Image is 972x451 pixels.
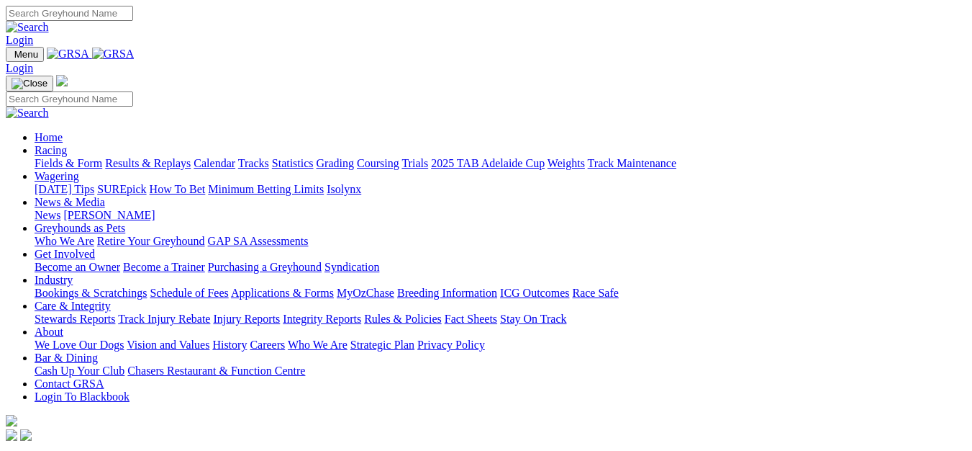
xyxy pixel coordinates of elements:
[35,157,966,170] div: Racing
[35,261,966,274] div: Get Involved
[12,78,47,89] img: Close
[150,287,228,299] a: Schedule of Fees
[324,261,379,273] a: Syndication
[6,47,44,62] button: Toggle navigation
[208,261,322,273] a: Purchasing a Greyhound
[6,62,33,74] a: Login
[118,313,210,325] a: Track Injury Rebate
[500,313,566,325] a: Stay On Track
[35,183,966,196] div: Wagering
[213,313,280,325] a: Injury Reports
[6,91,133,107] input: Search
[364,313,442,325] a: Rules & Policies
[35,170,79,182] a: Wagering
[6,76,53,91] button: Toggle navigation
[35,131,63,143] a: Home
[6,415,17,427] img: logo-grsa-white.png
[35,235,966,248] div: Greyhounds as Pets
[35,378,104,390] a: Contact GRSA
[127,339,209,351] a: Vision and Values
[105,157,191,169] a: Results & Replays
[35,300,111,312] a: Care & Integrity
[283,313,361,325] a: Integrity Reports
[231,287,334,299] a: Applications & Forms
[35,339,966,352] div: About
[56,75,68,86] img: logo-grsa-white.png
[47,48,89,61] img: GRSA
[35,144,67,156] a: Racing
[6,21,49,34] img: Search
[35,287,966,300] div: Industry
[35,390,130,403] a: Login To Blackbook
[357,157,399,169] a: Coursing
[123,261,205,273] a: Become a Trainer
[35,313,966,326] div: Care & Integrity
[63,209,155,221] a: [PERSON_NAME]
[14,49,38,60] span: Menu
[6,6,133,21] input: Search
[6,429,17,441] img: facebook.svg
[35,196,105,208] a: News & Media
[35,222,125,234] a: Greyhounds as Pets
[35,235,94,247] a: Who We Are
[35,365,124,377] a: Cash Up Your Club
[327,183,361,195] a: Isolynx
[6,34,33,46] a: Login
[208,235,309,247] a: GAP SA Assessments
[288,339,348,351] a: Who We Are
[35,209,966,222] div: News & Media
[238,157,269,169] a: Tracks
[35,352,98,364] a: Bar & Dining
[417,339,485,351] a: Privacy Policy
[92,48,135,61] img: GRSA
[35,209,60,221] a: News
[35,287,147,299] a: Bookings & Scratchings
[397,287,497,299] a: Breeding Information
[127,365,305,377] a: Chasers Restaurant & Function Centre
[401,157,428,169] a: Trials
[250,339,285,351] a: Careers
[97,235,205,247] a: Retire Your Greyhound
[97,183,146,195] a: SUREpick
[150,183,206,195] a: How To Bet
[337,287,394,299] a: MyOzChase
[35,261,120,273] a: Become an Owner
[194,157,235,169] a: Calendar
[6,107,49,120] img: Search
[35,365,966,378] div: Bar & Dining
[35,183,94,195] a: [DATE] Tips
[500,287,569,299] a: ICG Outcomes
[35,274,73,286] a: Industry
[317,157,354,169] a: Grading
[35,326,63,338] a: About
[35,313,115,325] a: Stewards Reports
[548,157,585,169] a: Weights
[572,287,618,299] a: Race Safe
[35,248,95,260] a: Get Involved
[588,157,676,169] a: Track Maintenance
[431,157,545,169] a: 2025 TAB Adelaide Cup
[272,157,314,169] a: Statistics
[445,313,497,325] a: Fact Sheets
[20,429,32,441] img: twitter.svg
[212,339,247,351] a: History
[350,339,414,351] a: Strategic Plan
[35,339,124,351] a: We Love Our Dogs
[35,157,102,169] a: Fields & Form
[208,183,324,195] a: Minimum Betting Limits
